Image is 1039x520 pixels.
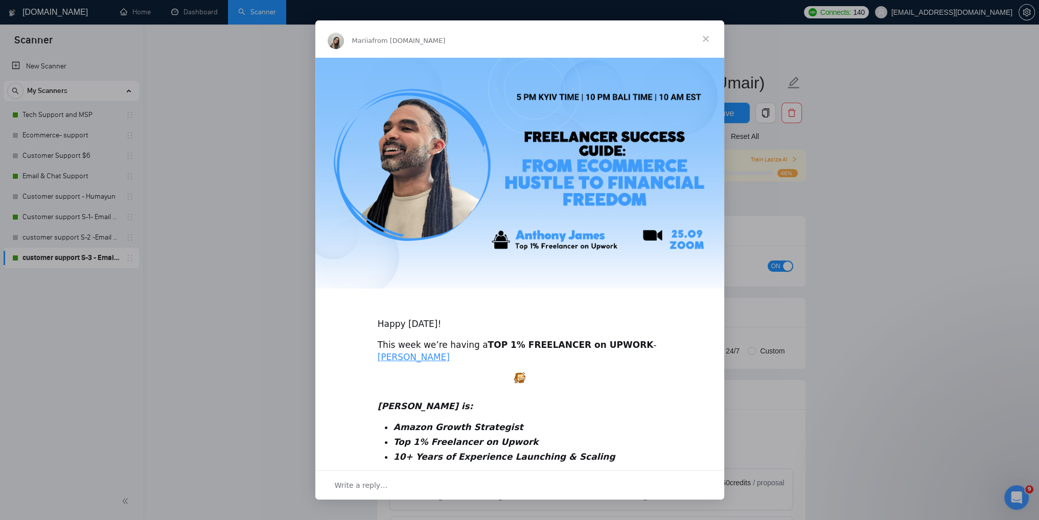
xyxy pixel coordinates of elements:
i: 10+ Years of Experience Launching & Scaling eCommerce Brands [394,452,615,474]
i: [PERSON_NAME] is: [378,401,473,411]
img: Profile image for Mariia [328,33,344,49]
b: TOP 1% FREELANCER on UPWORK [488,340,653,350]
span: Close [687,20,724,57]
span: Write a reply… [335,479,388,492]
div: Open conversation and reply [315,470,724,500]
span: from [DOMAIN_NAME] [372,37,445,44]
i: Top 1% Freelancer on Upwork [394,437,539,447]
i: Amazon Growth Strategist [394,422,523,432]
img: :excited: [514,372,525,383]
a: [PERSON_NAME] [378,352,450,362]
span: Mariia [352,37,373,44]
div: Happy [DATE]! [378,306,662,330]
div: This week we’re having a - [378,339,662,364]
